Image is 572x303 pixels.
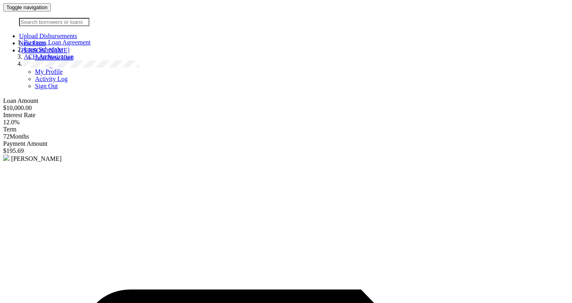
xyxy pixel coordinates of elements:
div: Interest Rate [3,112,569,119]
a: Business Loan Agreement [24,39,91,46]
div: Loan Amount [3,97,569,104]
a: Sign Out [35,83,58,89]
span: Months [10,133,29,140]
img: user-1c9fd2761cee6e1c551a576fc8a3eb88bdec9f05d7f3aff15e6bd6b6821838cb.svg [3,154,10,161]
div: 12.0% [3,119,569,126]
a: ACH Authorization [24,53,74,60]
div: $10,000.00 [3,104,569,112]
span: [PERSON_NAME] [11,155,62,162]
div: 72 [3,133,569,140]
div: Payment Amount [3,140,569,147]
input: Search borrowers or loans [19,18,89,26]
button: Toggle navigation [3,3,51,12]
div: Term [3,126,569,133]
a: Activity Log [35,75,68,82]
span: Toggle navigation [6,4,48,10]
div: $195.69 [3,147,569,154]
a: Loan Schedule [24,46,62,53]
